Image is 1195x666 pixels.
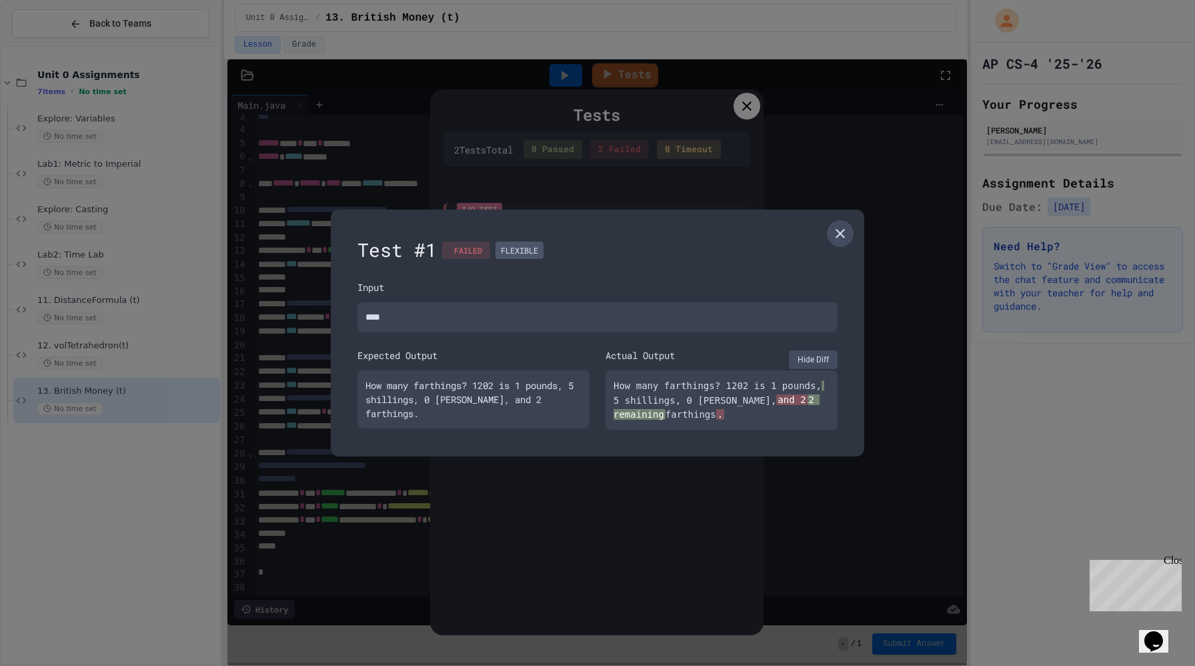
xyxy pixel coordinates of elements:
span: and 2 [776,394,807,405]
div: FLEXIBLE [495,242,543,259]
div: Input [357,280,838,294]
div: Expected Output [357,348,589,362]
span: How many farthings? 1202 is 1 pounds, [614,380,822,391]
button: Hide Diff [789,350,838,369]
div: FAILED [442,242,490,259]
div: Chat with us now!Close [5,5,92,85]
span: farthings [666,409,716,420]
iframe: chat widget [1084,555,1182,611]
div: Actual Output [606,348,675,362]
div: How many farthings? 1202 is 1 pounds, 5 shillings, 0 [PERSON_NAME], and 2 farthings. [357,370,589,428]
iframe: chat widget [1139,613,1182,653]
div: Test #1 [357,236,838,264]
span: 2 remaining [614,394,820,420]
span: 5 shillings, 0 [PERSON_NAME], [614,394,776,405]
span: . [716,409,724,420]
